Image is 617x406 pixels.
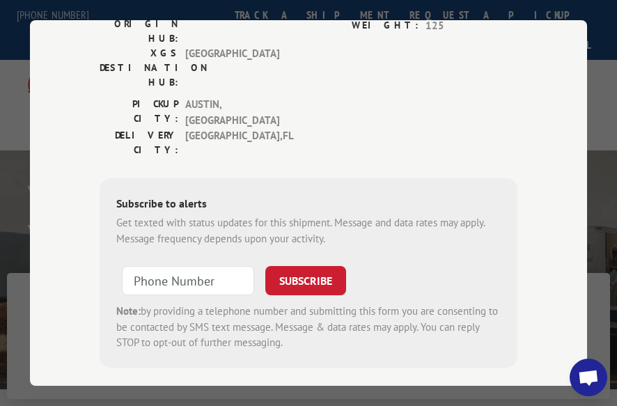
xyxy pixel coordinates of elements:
input: Phone Number [122,266,254,295]
span: AUSTIN , [GEOGRAPHIC_DATA] [185,97,279,128]
div: Subscribe to alerts [116,195,501,215]
div: Get texted with status updates for this shipment. Message and data rates may apply. Message frequ... [116,215,501,247]
span: [GEOGRAPHIC_DATA] [185,46,279,90]
span: SAN ANTONIO [185,2,279,46]
strong: Note: [116,304,141,318]
button: SUBSCRIBE [265,266,346,295]
div: Open chat [570,359,607,396]
label: XGS DESTINATION HUB: [100,46,178,90]
label: XGS ORIGIN HUB: [100,2,178,46]
label: DELIVERY CITY: [100,128,178,157]
span: [GEOGRAPHIC_DATA] , FL [185,128,279,157]
span: 125 [425,18,517,34]
label: PICKUP CITY: [100,97,178,128]
div: by providing a telephone number and submitting this form you are consenting to be contacted by SM... [116,304,501,351]
label: WEIGHT: [308,18,419,34]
